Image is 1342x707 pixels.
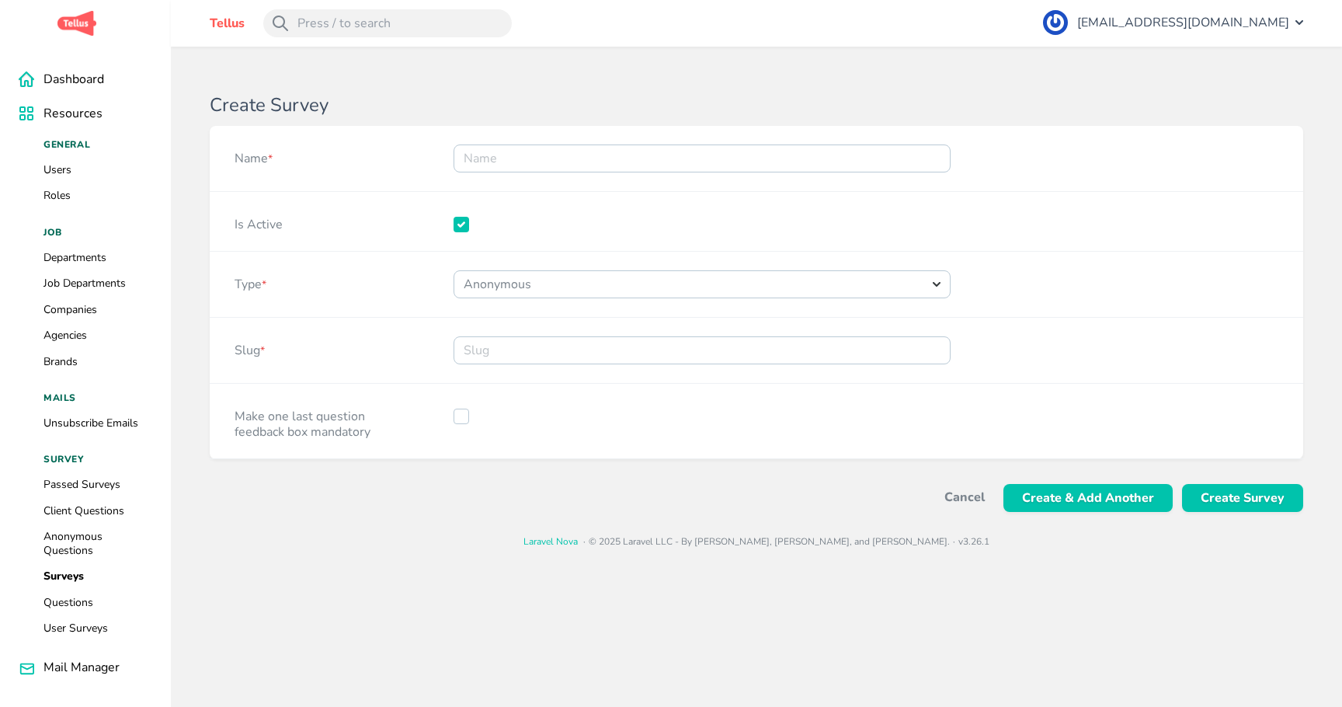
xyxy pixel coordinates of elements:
h4: Job [43,228,152,239]
span: Resources [43,106,103,120]
a: Brands [43,354,78,369]
span: Mail Manager [43,660,120,674]
span: Create & Add Another [1022,484,1154,512]
a: Agencies [43,328,87,343]
span: Dashboard [43,72,104,86]
input: Slug [454,336,951,364]
a: Roles [43,188,71,203]
img: c8c2cc7f90462177f6aa318963ce9aa3 [1043,10,1068,35]
span: [EMAIL_ADDRESS][DOMAIN_NAME] [1077,16,1289,30]
span: · [580,535,589,548]
label: Type [235,270,266,292]
a: Tellus [210,16,245,30]
h4: Mails [43,393,152,404]
h4: General [43,140,152,151]
a: User Surveys [43,621,108,636]
a: Client Questions [43,503,124,518]
input: Name [454,145,951,172]
button: [EMAIL_ADDRESS][DOMAIN_NAME] [1043,9,1303,37]
span: Create Survey [1201,484,1285,512]
a: Passed Surveys [43,477,120,492]
a: Questions [43,595,93,610]
a: Cancel [944,490,985,504]
a: Laravel Nova [523,535,578,548]
a: Anonymous Questions [43,529,103,558]
input: Press / to search [263,9,512,37]
label: Name [235,145,273,166]
a: Users [43,162,71,177]
a: Departments [43,250,106,265]
label: Slug [235,336,265,358]
img: logo.png [57,11,96,37]
a: Surveys [43,569,84,583]
label: Make one last question feedback box mandatory [235,402,404,440]
h4: Survey [43,454,152,465]
h1: Create Survey [210,95,1303,117]
a: Unsubscribe Emails [43,416,138,430]
span: · [950,535,958,548]
label: Is Active [235,211,283,232]
button: Create Survey [1182,484,1303,512]
p: © 2025 Laravel LLC - By [PERSON_NAME], [PERSON_NAME], and [PERSON_NAME]. v3.26.1 [210,537,1303,548]
a: Companies [43,302,97,317]
a: Dashboard [19,71,152,87]
button: Create & Add Another [1003,484,1173,512]
a: Job Departments [43,276,126,291]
